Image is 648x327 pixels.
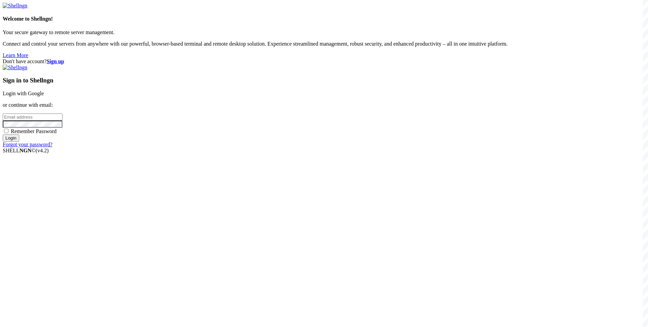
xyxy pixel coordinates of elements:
input: Remember Password [4,129,8,133]
input: Login [3,134,19,142]
span: 4.2.0 [36,148,49,153]
span: SHELL © [3,148,49,153]
h4: Welcome to Shellngn! [3,16,645,22]
a: Learn More [3,52,28,58]
div: Don't have account? [3,58,645,65]
img: Shellngn [3,3,27,9]
h3: Sign in to Shellngn [3,77,645,84]
a: Sign up [47,58,64,64]
p: Connect and control your servers from anywhere with our powerful, browser-based terminal and remo... [3,41,645,47]
span: Remember Password [11,128,57,134]
b: NGN [20,148,32,153]
p: Your secure gateway to remote server management. [3,29,645,35]
p: or continue with email: [3,102,645,108]
input: Email address [3,114,62,121]
img: Shellngn [3,65,27,71]
a: Login with Google [3,91,44,96]
a: Forgot your password? [3,142,52,147]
